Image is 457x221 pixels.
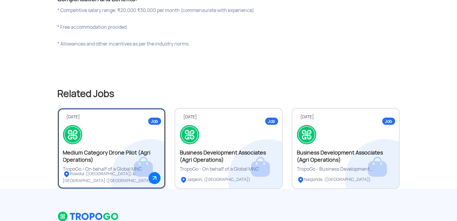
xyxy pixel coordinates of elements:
[67,114,160,120] div: [DATE]
[58,108,166,189] a: Job[DATE]Medium Category Drone Pilot (Agri Operations)TropoGo - On behalf of a Global MNCRowdur (...
[63,125,82,144] img: logo.png
[53,87,404,101] h2: Related Jobs
[175,108,283,189] a: Job[DATE]Business Development Associates (Agri Operations)TropoGo - On behalf of a Global MNCJalg...
[148,118,161,125] div: Job
[297,149,394,164] div: Business Development Associates (Agri Operations)
[180,176,251,184] div: Jalgaon, ([GEOGRAPHIC_DATA])
[58,40,400,48] div: * Allowances and other incentives as per the industry norms.
[180,149,277,164] div: Business Development Associates (Agri Operations)
[297,166,394,172] div: TropoGo - Business Development Associates (Agri Operations)
[63,149,160,164] div: Medium Category Drone Pilot (Agri Operations)
[292,108,400,189] a: Job[DATE]Business Development Associates (Agri Operations)TropoGo - Business Development Associat...
[382,118,395,125] div: Job
[180,176,187,184] img: ic_locationlist.svg
[63,171,170,184] div: Rowdur ([GEOGRAPHIC_DATA]) & [GEOGRAPHIC_DATA] ([GEOGRAPHIC_DATA])
[58,23,400,31] div: * Free accommodation provided.
[301,114,394,120] div: [DATE]
[149,172,161,184] img: ic_arrow_popup.png
[265,118,278,125] div: Job
[180,125,199,144] img: logo.png
[63,166,160,172] div: TropoGo - On behalf of a Global MNC
[58,6,400,15] div: * Competitive salary range: ₹20,000 ₹30,000 per month (commensurate with experience).
[180,166,277,172] div: TropoGo - On behalf of a Global MNC
[297,176,371,184] div: Nalgonda, ([GEOGRAPHIC_DATA])
[63,171,70,178] img: ic_locationlist.svg
[184,114,277,120] div: [DATE]
[297,176,304,184] img: ic_locationlist.svg
[297,125,316,144] img: logo.png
